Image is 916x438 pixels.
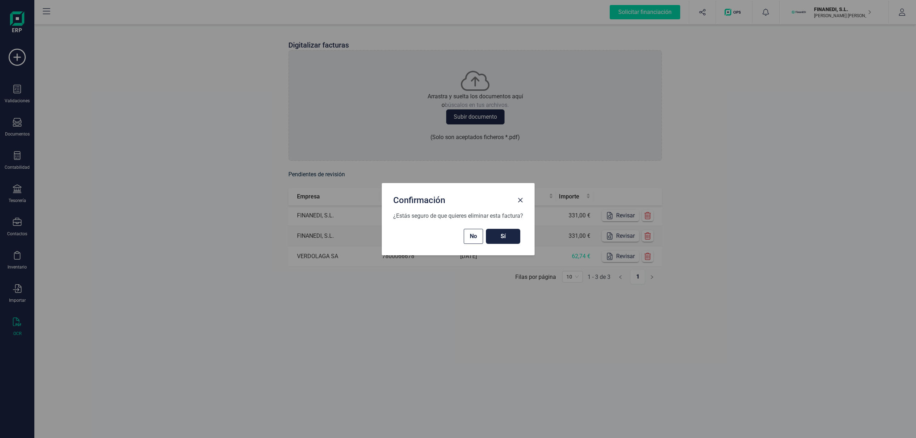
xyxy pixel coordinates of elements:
[393,212,523,219] span: ¿Estás seguro de que quieres eliminar esta factura?
[470,232,477,241] span: No
[515,195,526,206] button: Close
[390,192,515,206] div: Confirmación
[493,232,513,241] span: Sí
[486,229,520,244] button: Sí
[464,229,483,244] button: No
